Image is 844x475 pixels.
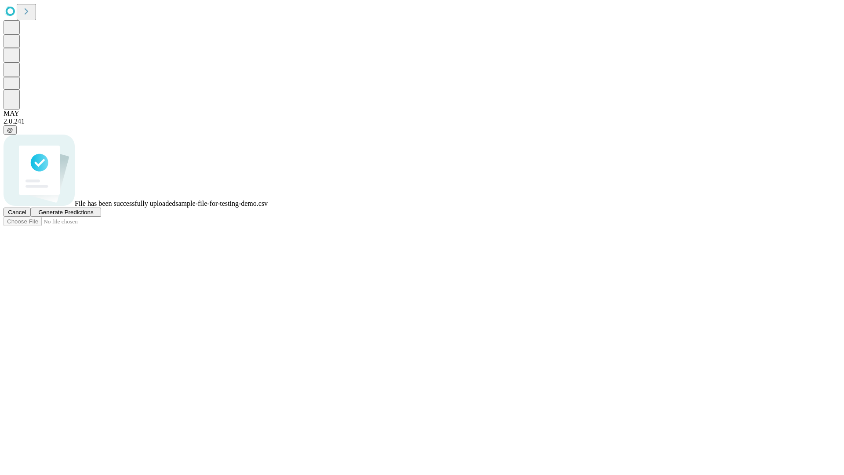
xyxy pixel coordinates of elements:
button: Cancel [4,208,31,217]
div: MAY [4,110,840,117]
span: sample-file-for-testing-demo.csv [175,200,268,207]
span: File has been successfully uploaded [75,200,175,207]
button: @ [4,125,17,135]
span: @ [7,127,13,133]
button: Generate Predictions [31,208,101,217]
span: Generate Predictions [38,209,93,216]
span: Cancel [8,209,26,216]
div: 2.0.241 [4,117,840,125]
